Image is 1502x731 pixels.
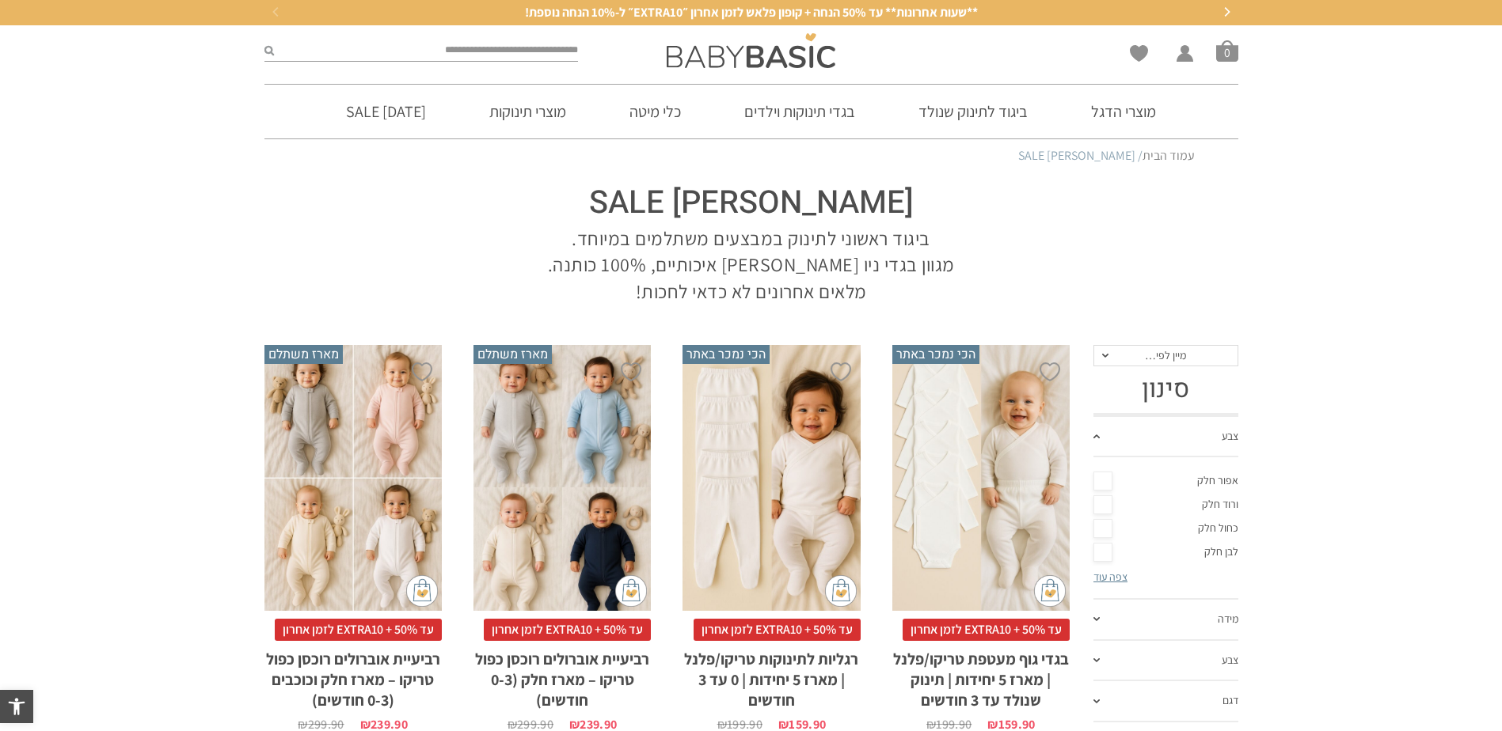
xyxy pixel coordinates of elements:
a: Wishlist [1130,45,1148,62]
a: לבן חלק [1093,540,1238,564]
h2: רביעיית אוברולים רוכסן כפול טריקו – מארז חלק (0-3 חודשים) [473,641,651,710]
a: צפה עוד [1093,570,1127,584]
a: מוצרי הדגל [1067,85,1180,138]
a: סל קניות0 [1216,40,1238,62]
span: מארז משתלם [264,345,343,364]
a: ביגוד לתינוק שנולד [895,85,1051,138]
span: עד 50% + EXTRA10 לזמן אחרון [275,619,442,641]
a: דגם [1093,681,1238,722]
span: עד 50% + EXTRA10 לזמן אחרון [903,619,1070,641]
span: עד 50% + EXTRA10 לזמן אחרון [694,619,861,641]
h2: בגדי גוף מעטפת טריקו/פלנל | מארז 5 יחידות | תינוק שנולד עד 3 חודשים [892,641,1070,710]
button: Next [1215,1,1238,25]
nav: Breadcrumb [308,147,1195,165]
span: הכי נמכר באתר [683,345,770,364]
span: עד 50% + EXTRA10 לזמן אחרון [484,619,651,641]
img: cat-mini-atc.png [825,575,857,607]
a: צבע [1093,641,1238,682]
span: Wishlist [1130,45,1148,67]
a: אפור חלק [1093,469,1238,493]
a: צבע [1093,417,1238,458]
span: הכי נמכר באתר [892,345,979,364]
a: בגדי תינוקות וילדים [721,85,879,138]
a: מוצרי תינוקות [466,85,590,138]
a: **שעות אחרונות** עד 50% הנחה + קופון פלאש לזמן אחרון ״EXTRA10״ ל-10% הנחה נוספת! [280,4,1223,21]
span: מארז משתלם [473,345,552,364]
a: ורוד חלק [1093,493,1238,517]
h3: סינון [1093,374,1238,404]
span: **שעות אחרונות** עד 50% הנחה + קופון פלאש לזמן אחרון ״EXTRA10״ ל-10% הנחה נוספת! [525,4,978,21]
h1: [PERSON_NAME] SALE [526,181,977,225]
img: cat-mini-atc.png [406,575,438,607]
a: מידה [1093,600,1238,641]
a: כלי מיטה [606,85,705,138]
span: מיין לפי… [1145,348,1186,362]
p: ביגוד ראשוני לתינוק במבצעים משתלמים במיוחד. מגוון בגדי ניו [PERSON_NAME] איכותיים, 100% כותנה. מל... [526,225,977,305]
img: cat-mini-atc.png [1034,575,1066,607]
a: [DATE] SALE [322,85,450,138]
img: Baby Basic בגדי תינוקות וילדים אונליין [667,33,835,68]
h2: רביעיית אוברולים רוכסן כפול טריקו – מארז חלק וכוכבים (0-3 חודשים) [264,641,442,710]
a: עמוד הבית [1143,147,1195,164]
img: cat-mini-atc.png [615,575,647,607]
h2: רגליות לתינוקות טריקו/פלנל | מארז 5 יחידות | 0 עד 3 חודשים [683,641,860,710]
a: כחול חלק [1093,517,1238,540]
span: סל קניות [1216,40,1238,62]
